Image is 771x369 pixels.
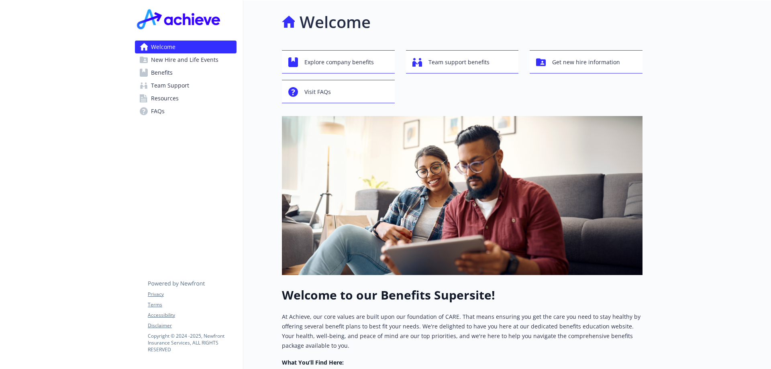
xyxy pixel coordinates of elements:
span: Get new hire information [552,55,620,70]
a: Team Support [135,79,237,92]
span: Team support benefits [428,55,490,70]
a: Resources [135,92,237,105]
button: Visit FAQs [282,80,395,103]
a: Accessibility [148,312,236,319]
span: Explore company benefits [304,55,374,70]
button: Explore company benefits [282,50,395,73]
button: Team support benefits [406,50,519,73]
h1: Welcome to our Benefits Supersite! [282,288,642,302]
img: overview page banner [282,116,642,275]
span: Resources [151,92,179,105]
a: Privacy [148,291,236,298]
span: FAQs [151,105,165,118]
button: Get new hire information [530,50,642,73]
p: Copyright © 2024 - 2025 , Newfront Insurance Services, ALL RIGHTS RESERVED [148,332,236,353]
a: FAQs [135,105,237,118]
a: Disclaimer [148,322,236,329]
a: Welcome [135,41,237,53]
strong: What You’ll Find Here: [282,359,344,366]
span: Visit FAQs [304,84,331,100]
span: Welcome [151,41,175,53]
h1: Welcome [300,10,371,34]
p: At Achieve, our core values are built upon our foundation of CARE. That means ensuring you get th... [282,312,642,351]
span: Team Support [151,79,189,92]
span: Benefits [151,66,173,79]
a: Benefits [135,66,237,79]
span: New Hire and Life Events [151,53,218,66]
a: Terms [148,301,236,308]
a: New Hire and Life Events [135,53,237,66]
